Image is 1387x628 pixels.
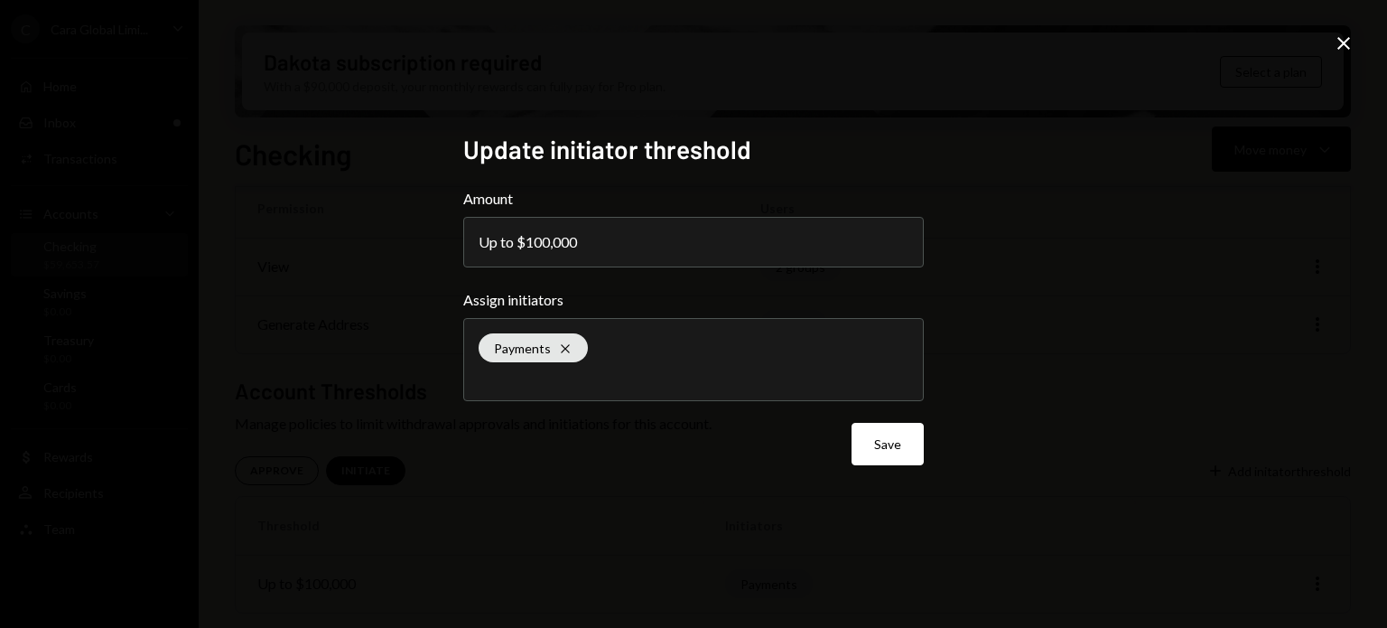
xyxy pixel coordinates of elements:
[852,423,924,465] button: Save
[463,188,924,210] label: Amount
[463,217,924,267] button: Amount
[479,333,588,362] div: Payments
[463,289,924,311] label: Assign initiators
[463,132,924,167] h2: Update initiator threshold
